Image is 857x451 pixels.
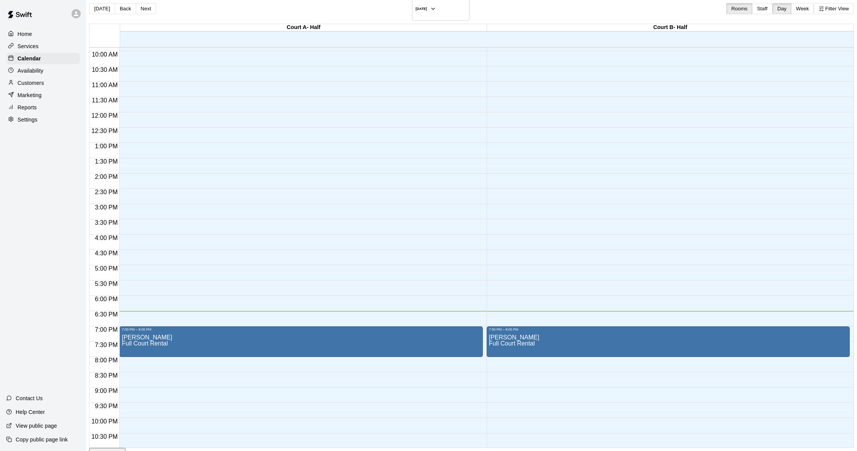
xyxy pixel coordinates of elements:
p: Home [18,30,32,38]
div: Court B- Half [487,24,854,31]
span: 6:00 PM [93,296,120,302]
p: Services [18,42,39,50]
span: 1:30 PM [93,158,120,165]
span: Full Court Rental [489,340,535,347]
a: Home [6,28,80,40]
span: 1:00 PM [93,143,120,149]
span: 2:00 PM [93,174,120,180]
button: Rooms [726,3,752,14]
a: Marketing [6,89,80,101]
span: 12:30 PM [90,128,119,134]
div: 7:00 PM – 8:00 PM [489,328,847,331]
button: Day [772,3,792,14]
a: Availability [6,65,80,76]
div: 7:00 PM – 8:00 PM: Don Fussell [487,326,850,357]
span: 3:00 PM [93,204,120,211]
a: Calendar [6,53,80,64]
button: Next [136,3,156,14]
span: Full Court Rental [122,340,168,347]
span: 11:30 AM [90,97,120,104]
button: Staff [752,3,772,14]
span: 4:00 PM [93,235,120,241]
a: Reports [6,102,80,113]
span: 7:00 PM [93,326,120,333]
div: Court A- Half [120,24,487,31]
p: View public page [16,422,57,430]
span: 6:30 PM [93,311,120,318]
p: Contact Us [16,394,43,402]
span: 3:30 PM [93,219,120,226]
span: 8:00 PM [93,357,120,363]
p: Customers [18,79,44,87]
span: 10:00 AM [90,51,120,58]
span: 2:30 PM [93,189,120,195]
span: 12:00 PM [90,112,119,119]
p: Marketing [18,91,42,99]
button: [DATE] [89,3,115,14]
h6: [DATE] [415,7,427,11]
button: Back [115,3,136,14]
span: 8:30 PM [93,372,120,379]
div: 7:00 PM – 8:00 PM [122,328,480,331]
p: Copy public page link [16,436,68,443]
span: 10:00 PM [90,418,119,425]
span: 7:30 PM [93,342,120,348]
p: Availability [18,67,44,75]
a: Services [6,41,80,52]
span: 4:30 PM [93,250,120,256]
span: 11:00 AM [90,82,120,88]
span: 9:30 PM [93,403,120,409]
span: 9:00 PM [93,388,120,394]
span: 5:30 PM [93,281,120,287]
p: Help Center [16,408,45,416]
button: Week [791,3,814,14]
span: 10:30 AM [90,67,120,73]
p: Calendar [18,55,41,62]
a: Settings [6,114,80,125]
p: Settings [18,116,37,123]
span: 5:00 PM [93,265,120,272]
div: 7:00 PM – 8:00 PM: Don Fussell [119,326,482,357]
p: Reports [18,104,37,111]
span: 10:30 PM [90,433,119,440]
a: Customers [6,77,80,89]
button: Filter View [814,3,854,14]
